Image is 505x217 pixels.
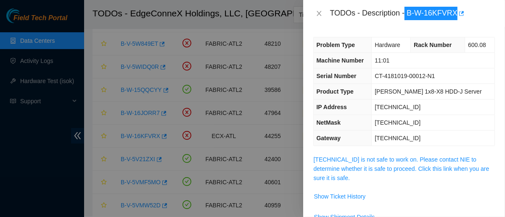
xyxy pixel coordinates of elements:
span: Hardware [375,42,400,48]
span: Problem Type [317,42,355,48]
span: NetMask [317,119,341,126]
span: Serial Number [317,73,357,79]
span: Gateway [317,135,341,141]
span: 11:01 [375,57,389,64]
span: [TECHNICAL_ID] [375,119,420,126]
span: Machine Number [317,57,364,64]
div: TODOs - Description - B-W-16KFVRX [330,7,495,20]
span: IP Address [317,104,347,110]
span: CT-4181019-00012-N1 [375,73,435,79]
span: Product Type [317,88,354,95]
span: close [316,10,323,17]
button: Close [313,10,325,18]
span: [TECHNICAL_ID] [375,135,420,141]
span: Show Ticket History [314,192,366,201]
span: 600.08 [468,42,486,48]
a: [TECHNICAL_ID] is not safe to work on. Please contact NIE to determine whether it is safe to proc... [314,156,489,181]
span: Rack Number [414,42,452,48]
span: [PERSON_NAME] 1x8-X8 HDD-J Server [375,88,481,95]
button: Show Ticket History [314,190,366,203]
span: [TECHNICAL_ID] [375,104,420,110]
